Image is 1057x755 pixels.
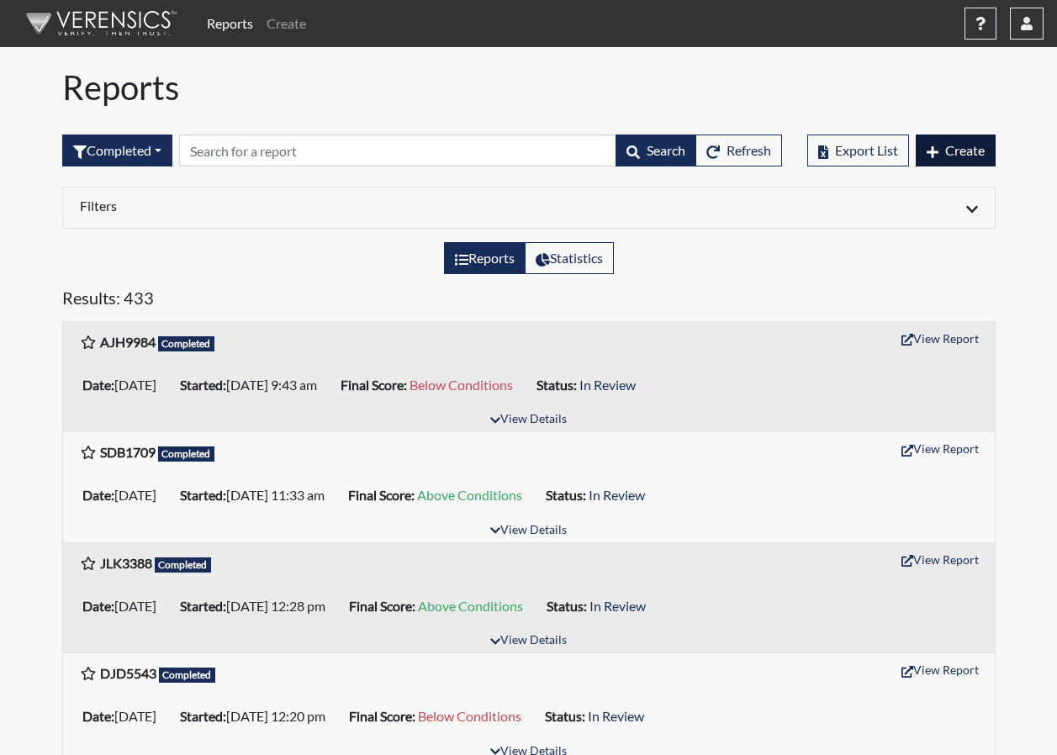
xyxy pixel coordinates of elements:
span: Create [945,142,985,158]
button: View Details [483,409,574,431]
b: Status: [547,598,587,614]
span: In Review [588,708,644,724]
button: Create [916,135,996,166]
b: Status: [546,487,586,503]
b: Started: [180,377,226,393]
b: Final Score: [349,598,415,614]
b: DJD5543 [100,665,156,681]
li: [DATE] [76,593,173,620]
span: In Review [589,598,646,614]
label: View statistics about completed interviews [525,242,614,274]
span: Completed [158,336,215,351]
span: Refresh [727,142,771,158]
span: Below Conditions [410,377,513,393]
b: Started: [180,598,226,614]
button: Export List [807,135,909,166]
b: AJH9984 [100,334,156,350]
a: Reports [200,7,260,40]
button: Refresh [695,135,782,166]
b: JLK3388 [100,555,152,571]
span: Completed [159,668,216,683]
label: View the list of reports [444,242,526,274]
b: Date: [82,598,114,614]
span: Below Conditions [418,708,521,724]
li: [DATE] 9:43 am [173,372,334,399]
span: Search [647,142,685,158]
b: Date: [82,377,114,393]
li: [DATE] [76,482,173,509]
li: [DATE] [76,372,173,399]
b: Date: [82,708,114,724]
button: Completed [62,135,172,166]
button: View Details [483,520,574,542]
span: Completed [158,446,215,462]
span: Above Conditions [417,487,522,503]
b: Final Score: [348,487,415,503]
button: View Report [894,325,986,351]
div: Click to expand/collapse filters [67,198,991,218]
span: In Review [589,487,645,503]
b: Status: [536,377,577,393]
h6: Filters [80,198,516,214]
b: Final Score: [349,708,415,724]
button: View Details [483,630,574,652]
b: Status: [545,708,585,724]
button: View Report [894,546,986,573]
b: SDB1709 [100,444,156,460]
li: [DATE] 12:28 pm [173,593,342,620]
a: Create [260,7,313,40]
span: In Review [579,377,636,393]
button: View Report [894,436,986,462]
button: View Report [894,657,986,683]
b: Final Score: [341,377,407,393]
button: Search [616,135,696,166]
h1: Reports [62,67,996,108]
div: Filter by interview status [62,135,172,166]
span: Above Conditions [418,598,523,614]
span: Completed [155,557,212,573]
li: [DATE] 11:33 am [173,482,341,509]
b: Started: [180,487,226,503]
li: [DATE] [76,703,173,730]
h5: Results: 433 [62,288,996,314]
li: [DATE] 12:20 pm [173,703,342,730]
b: Date: [82,487,114,503]
span: Export List [835,142,898,158]
input: Search by Registration ID, Interview Number, or Investigation Name. [179,135,616,166]
b: Started: [180,708,226,724]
